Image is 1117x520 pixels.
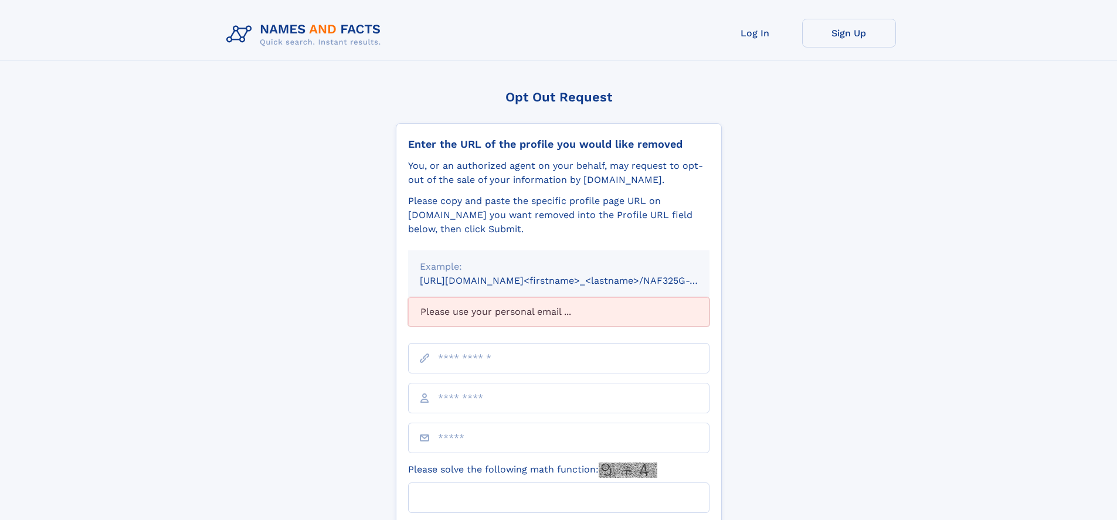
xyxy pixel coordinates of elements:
div: Please copy and paste the specific profile page URL on [DOMAIN_NAME] you want removed into the Pr... [408,194,709,236]
div: Please use your personal email ... [408,297,709,327]
a: Sign Up [802,19,896,47]
div: Example: [420,260,698,274]
div: Enter the URL of the profile you would like removed [408,138,709,151]
a: Log In [708,19,802,47]
label: Please solve the following math function: [408,463,657,478]
small: [URL][DOMAIN_NAME]<firstname>_<lastname>/NAF325G-xxxxxxxx [420,275,732,286]
div: You, or an authorized agent on your behalf, may request to opt-out of the sale of your informatio... [408,159,709,187]
div: Opt Out Request [396,90,722,104]
img: Logo Names and Facts [222,19,391,50]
